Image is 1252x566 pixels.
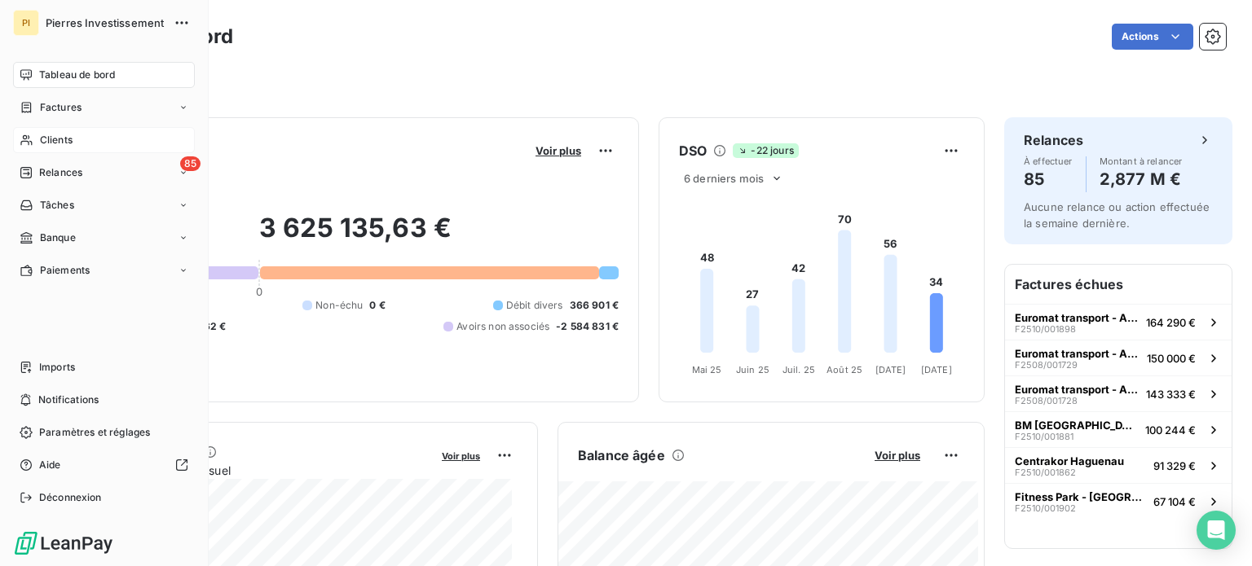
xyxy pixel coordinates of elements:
[1015,396,1078,406] span: F2508/001728
[1015,454,1124,467] span: Centrakor Haguenau
[1015,311,1140,324] span: Euromat transport - Athis Mons (Bai
[736,364,769,375] tspan: Juin 25
[40,133,73,147] span: Clients
[556,319,619,334] span: -2 584 831 €
[536,144,581,157] span: Voir plus
[1015,383,1140,396] span: Euromat transport - Athis Mons (Bai
[1005,304,1232,340] button: Euromat transport - Athis Mons (BaiF2510/001898164 290 €
[1147,352,1196,365] span: 150 000 €
[39,360,75,375] span: Imports
[39,425,150,440] span: Paramètres et réglages
[46,16,164,29] span: Pierres Investissement
[1100,166,1183,192] h4: 2,877 M €
[1005,483,1232,519] button: Fitness Park - [GEOGRAPHIC_DATA]F2510/00190267 104 €
[39,165,82,180] span: Relances
[1005,265,1232,304] h6: Factures échues
[39,458,61,472] span: Aide
[870,448,925,463] button: Voir plus
[38,393,99,407] span: Notifications
[1015,347,1140,360] span: Euromat transport - Athis Mons (Bai
[684,172,764,185] span: 6 derniers mois
[13,452,195,478] a: Aide
[40,100,82,115] span: Factures
[782,364,815,375] tspan: Juil. 25
[1100,156,1183,166] span: Montant à relancer
[921,364,952,375] tspan: [DATE]
[1024,166,1073,192] h4: 85
[40,263,90,278] span: Paiements
[315,298,363,313] span: Non-échu
[13,10,39,36] div: PI
[39,490,102,505] span: Déconnexion
[1153,495,1196,508] span: 67 104 €
[1146,316,1196,329] span: 164 290 €
[875,364,906,375] tspan: [DATE]
[733,143,798,158] span: -22 jours
[369,298,385,313] span: 0 €
[442,450,480,462] span: Voir plus
[1024,156,1073,166] span: À effectuer
[1015,360,1078,370] span: F2508/001729
[506,298,563,313] span: Débit divers
[1005,340,1232,375] button: Euromat transport - Athis Mons (BaiF2508/001729150 000 €
[1015,324,1076,334] span: F2510/001898
[1005,411,1232,447] button: BM [GEOGRAPHIC_DATA]F2510/001881100 244 €
[13,530,114,556] img: Logo LeanPay
[1015,419,1139,432] span: BM [GEOGRAPHIC_DATA]
[1153,459,1196,472] span: 91 329 €
[692,364,722,375] tspan: Mai 25
[1015,432,1073,441] span: F2510/001881
[1024,200,1210,230] span: Aucune relance ou action effectuée la semaine dernière.
[92,462,430,479] span: Chiffre d'affaires mensuel
[180,156,201,171] span: 85
[679,141,707,160] h6: DSO
[875,449,920,462] span: Voir plus
[1005,447,1232,483] button: Centrakor HaguenauF2510/00186291 329 €
[1005,375,1232,411] button: Euromat transport - Athis Mons (BaiF2508/001728143 333 €
[827,364,862,375] tspan: Août 25
[578,445,665,465] h6: Balance âgée
[570,298,619,313] span: 366 901 €
[1015,467,1076,477] span: F2510/001862
[1145,423,1196,437] span: 100 244 €
[256,285,262,298] span: 0
[1015,490,1147,503] span: Fitness Park - [GEOGRAPHIC_DATA]
[456,319,549,334] span: Avoirs non associés
[437,448,485,463] button: Voir plus
[92,212,619,261] h2: 3 625 135,63 €
[1024,130,1083,150] h6: Relances
[531,143,586,158] button: Voir plus
[1197,511,1236,550] div: Open Intercom Messenger
[1146,388,1196,401] span: 143 333 €
[39,68,115,82] span: Tableau de bord
[1015,503,1076,513] span: F2510/001902
[40,230,76,245] span: Banque
[1112,24,1193,50] button: Actions
[40,198,74,213] span: Tâches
